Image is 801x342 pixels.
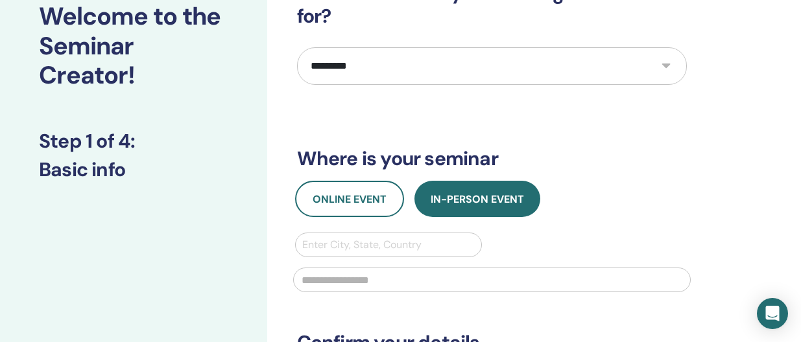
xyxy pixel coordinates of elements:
div: Open Intercom Messenger [757,298,788,329]
h3: Basic info [39,158,228,181]
h2: Welcome to the Seminar Creator! [39,2,228,91]
button: In-Person Event [414,181,540,217]
span: Online Event [313,192,387,206]
h3: Where is your seminar [297,147,687,170]
h3: Step 1 of 4 : [39,130,228,153]
span: In-Person Event [431,192,524,206]
button: Online Event [295,181,404,217]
